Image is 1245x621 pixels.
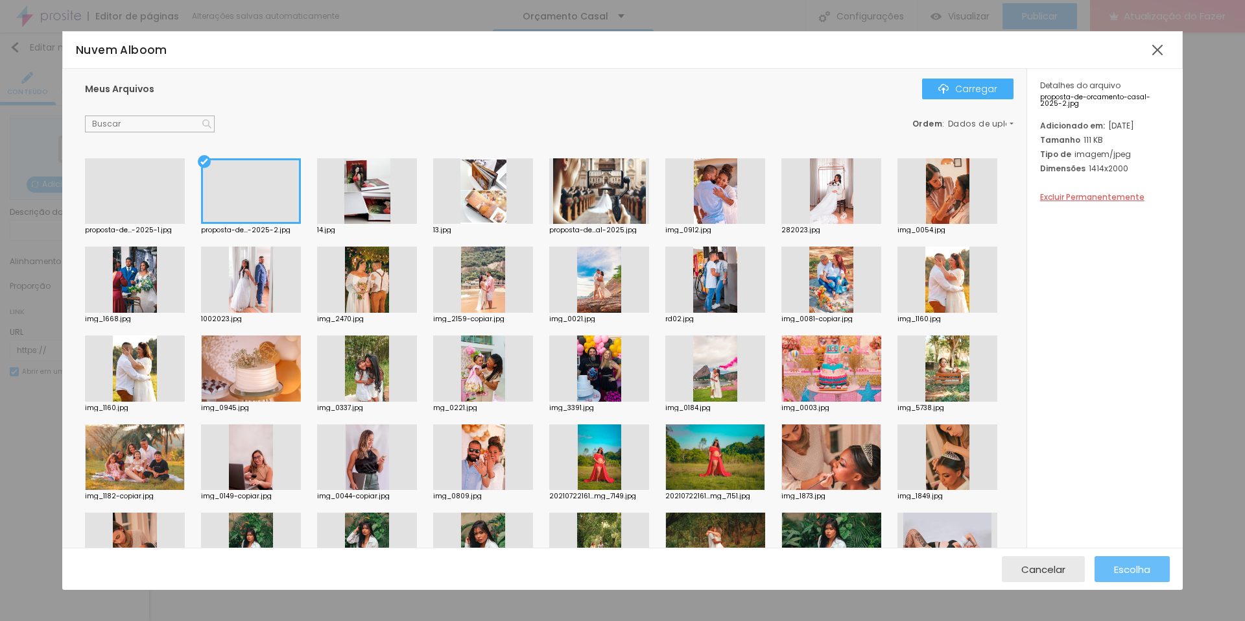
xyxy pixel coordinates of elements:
[781,403,829,413] font: img_0003.jpg
[1040,163,1085,174] font: Dimensões
[433,491,482,501] font: img_0809.jpg
[549,314,595,324] font: img_0021.jpg
[317,491,390,501] font: img_0044-copiar.jpg
[942,118,945,129] font: :
[1040,149,1071,160] font: Tipo de
[201,314,242,324] font: 1002023.jpg
[549,491,636,501] font: 20210722161...mg_7149.jpg
[1002,556,1085,582] button: Cancelar
[781,314,853,324] font: img_0081-copiar.jpg
[912,118,943,129] font: Ordem
[76,42,167,58] font: Nuvem Alboom
[1040,134,1080,145] font: Tamanho
[781,225,820,235] font: 282023.jpg
[1108,120,1134,131] font: [DATE]
[955,82,997,95] font: Carregar
[549,403,594,413] font: img_3391.jpg
[1095,556,1170,582] button: Escolha
[897,491,943,501] font: img_1849.jpg
[922,79,1014,99] button: ÍconeCarregar
[1040,80,1120,91] font: Detalhes do arquivo
[85,116,215,132] input: Buscar
[433,314,504,324] font: img_2159-copiar.jpg
[433,225,451,235] font: 13.jpg
[549,225,637,235] font: proposta-de...al-2025.jpg
[1074,149,1131,160] font: imagem/jpeg
[1040,120,1105,131] font: Adicionado em:
[85,403,128,413] font: img_1160.jpg
[201,491,272,501] font: img_0149-copiar.jpg
[665,491,750,501] font: 20210722161...mg_7151.jpg
[665,314,694,324] font: rd02.jpg
[781,491,825,501] font: img_1873.jpg
[202,119,211,128] img: Ícone
[1040,92,1150,108] font: proposta-de-orcamento-casal-2025-2.jpg
[1021,563,1065,576] font: Cancelar
[85,314,131,324] font: img_1668.jpg
[897,225,945,235] font: img_0054.jpg
[85,82,154,95] font: Meus Arquivos
[1089,163,1128,174] font: 1414x2000
[948,118,1023,129] font: Dados de upload
[897,314,941,324] font: img_1160.jpg
[201,403,249,413] font: img_0945.jpg
[665,225,711,235] font: img_0912.jpg
[1040,191,1144,202] font: Excluir Permanentemente
[665,403,711,413] font: img_0184.jpg
[1114,563,1150,576] font: Escolha
[317,314,364,324] font: img_2470.jpg
[201,225,290,235] font: proposta-de...-2025-2.jpg
[1084,134,1103,145] font: 111 KB
[897,403,944,413] font: img_5738.jpg
[317,403,363,413] font: img_0337.jpg
[85,491,154,501] font: img_1182-copiar.jpg
[938,84,949,94] img: Ícone
[85,225,172,235] font: proposta-de...-2025-1.jpg
[433,403,477,413] font: mg_0221.jpg
[317,225,335,235] font: 14.jpg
